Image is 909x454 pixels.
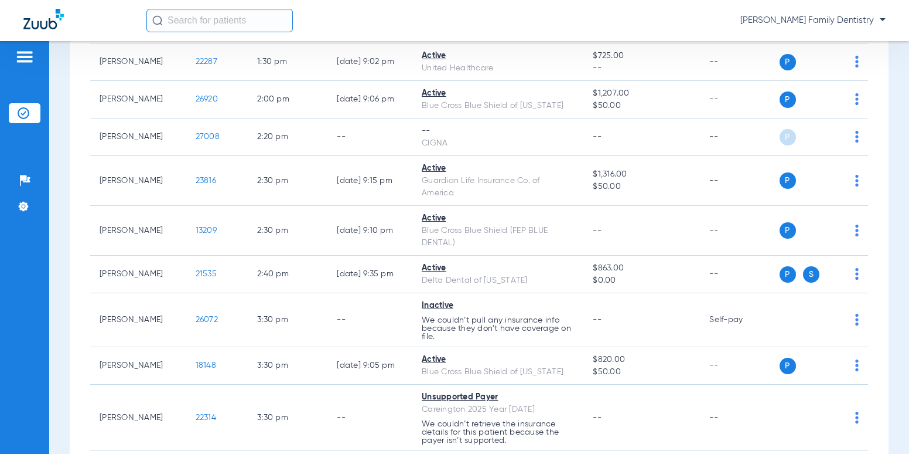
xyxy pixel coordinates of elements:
[152,15,163,26] img: Search Icon
[422,366,574,378] div: Blue Cross Blue Shield of [US_STATE]
[700,293,779,347] td: Self-pay
[90,206,186,256] td: [PERSON_NAME]
[422,62,574,74] div: United Healthcare
[422,137,574,150] div: CIGNA
[248,385,327,451] td: 3:30 PM
[855,412,859,423] img: group-dot-blue.svg
[700,118,779,156] td: --
[248,118,327,156] td: 2:20 PM
[780,172,796,189] span: P
[422,162,574,175] div: Active
[422,275,574,287] div: Delta Dental of [US_STATE]
[327,43,412,81] td: [DATE] 9:02 PM
[780,358,796,374] span: P
[248,43,327,81] td: 1:30 PM
[593,168,691,181] span: $1,316.00
[327,118,412,156] td: --
[593,275,691,287] span: $0.00
[593,87,691,100] span: $1,207.00
[90,256,186,293] td: [PERSON_NAME]
[248,347,327,385] td: 3:30 PM
[90,385,186,451] td: [PERSON_NAME]
[855,93,859,105] img: group-dot-blue.svg
[248,81,327,118] td: 2:00 PM
[700,256,779,293] td: --
[855,56,859,67] img: group-dot-blue.svg
[196,361,216,370] span: 18148
[15,50,34,64] img: hamburger-icon
[700,206,779,256] td: --
[248,206,327,256] td: 2:30 PM
[90,293,186,347] td: [PERSON_NAME]
[248,156,327,206] td: 2:30 PM
[593,354,691,366] span: $820.00
[422,316,574,341] p: We couldn’t pull any insurance info because they don’t have coverage on file.
[855,314,859,326] img: group-dot-blue.svg
[196,316,218,324] span: 26072
[593,366,691,378] span: $50.00
[740,15,886,26] span: [PERSON_NAME] Family Dentistry
[855,131,859,143] img: group-dot-blue.svg
[327,206,412,256] td: [DATE] 9:10 PM
[90,81,186,118] td: [PERSON_NAME]
[855,225,859,236] img: group-dot-blue.svg
[196,57,217,66] span: 22287
[593,181,691,193] span: $50.00
[593,133,602,141] span: --
[700,156,779,206] td: --
[422,262,574,275] div: Active
[780,54,796,70] span: P
[327,156,412,206] td: [DATE] 9:15 PM
[422,225,574,249] div: Blue Cross Blue Shield (FEP BLUE DENTAL)
[593,262,691,275] span: $863.00
[422,100,574,112] div: Blue Cross Blue Shield of [US_STATE]
[780,222,796,239] span: P
[593,316,602,324] span: --
[593,100,691,112] span: $50.00
[700,43,779,81] td: --
[422,125,574,137] div: --
[780,92,796,108] span: P
[248,293,327,347] td: 3:30 PM
[90,118,186,156] td: [PERSON_NAME]
[422,212,574,225] div: Active
[196,133,220,141] span: 27008
[700,385,779,451] td: --
[855,268,859,280] img: group-dot-blue.svg
[327,293,412,347] td: --
[422,404,574,416] div: Careington 2025 Year [DATE]
[593,414,602,422] span: --
[23,9,64,29] img: Zuub Logo
[196,226,217,235] span: 13209
[196,270,217,278] span: 21535
[196,177,216,185] span: 23816
[700,347,779,385] td: --
[90,347,186,385] td: [PERSON_NAME]
[90,156,186,206] td: [PERSON_NAME]
[593,62,691,74] span: --
[196,95,218,103] span: 26920
[422,175,574,199] div: Guardian Life Insurance Co. of America
[422,420,574,445] p: We couldn’t retrieve the insurance details for this patient because the payer isn’t supported.
[593,50,691,62] span: $725.00
[422,391,574,404] div: Unsupported Payer
[855,360,859,371] img: group-dot-blue.svg
[422,354,574,366] div: Active
[146,9,293,32] input: Search for patients
[327,81,412,118] td: [DATE] 9:06 PM
[422,87,574,100] div: Active
[855,175,859,187] img: group-dot-blue.svg
[422,50,574,62] div: Active
[422,300,574,312] div: Inactive
[327,256,412,293] td: [DATE] 9:35 PM
[593,226,602,235] span: --
[700,81,779,118] td: --
[780,129,796,145] span: P
[196,414,216,422] span: 22314
[90,43,186,81] td: [PERSON_NAME]
[248,256,327,293] td: 2:40 PM
[803,266,819,283] span: S
[327,385,412,451] td: --
[780,266,796,283] span: P
[327,347,412,385] td: [DATE] 9:05 PM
